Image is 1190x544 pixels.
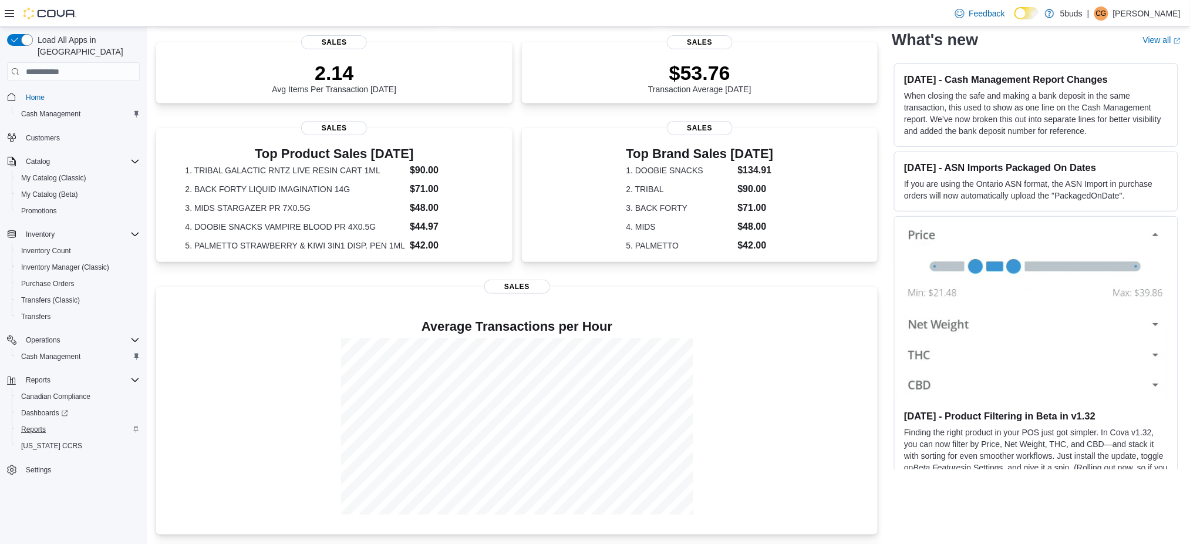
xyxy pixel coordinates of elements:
button: Cash Management [12,348,144,365]
p: If you are using the Ontario ASN format, the ASN Import in purchase orders will now automatically... [904,178,1168,202]
a: View allExternal link [1143,35,1181,45]
a: [US_STATE] CCRS [16,439,87,453]
span: My Catalog (Classic) [21,173,86,183]
span: Customers [21,130,140,145]
span: My Catalog (Classic) [16,171,140,185]
button: Reports [12,421,144,438]
a: Inventory Count [16,244,76,258]
span: Inventory Manager (Classic) [16,260,140,274]
dd: $44.97 [410,220,483,234]
span: Sales [301,121,367,135]
h4: Average Transactions per Hour [166,320,868,334]
span: Sales [484,280,550,294]
a: Dashboards [12,405,144,421]
span: Catalog [21,155,140,169]
span: Inventory [21,227,140,241]
span: Reports [21,373,140,387]
h3: Top Brand Sales [DATE] [626,147,774,161]
a: Customers [21,131,65,145]
dd: $134.91 [738,163,774,177]
nav: Complex example [7,83,140,509]
span: Cash Management [16,350,140,364]
h3: Top Product Sales [DATE] [185,147,483,161]
button: Transfers (Classic) [12,292,144,308]
button: Promotions [12,203,144,219]
span: Promotions [21,206,57,216]
span: Inventory Count [21,246,71,256]
dd: $42.00 [738,239,774,253]
a: Cash Management [16,350,85,364]
span: Feedback [969,8,1005,19]
span: Cash Management [21,352,80,361]
span: Customers [26,133,60,143]
span: Dashboards [16,406,140,420]
span: Canadian Compliance [16,389,140,404]
span: Transfers [16,310,140,324]
span: Transfers (Classic) [21,295,80,305]
span: Reports [21,425,46,434]
button: Home [2,88,144,105]
button: Canadian Compliance [12,388,144,405]
div: Cheyanne Gauthier [1094,6,1108,21]
p: 5buds [1060,6,1083,21]
dt: 4. DOOBIE SNACKS VAMPIRE BLOOD PR 4X0.5G [185,221,405,233]
a: Dashboards [16,406,73,420]
button: Purchase Orders [12,276,144,292]
a: Settings [21,463,56,477]
button: My Catalog (Beta) [12,186,144,203]
div: Avg Items Per Transaction [DATE] [272,61,396,94]
span: Inventory [26,230,55,239]
span: My Catalog (Beta) [16,187,140,202]
input: Dark Mode [1014,7,1039,19]
button: Reports [2,372,144,388]
span: Operations [21,333,140,347]
span: Home [21,89,140,104]
button: Inventory [2,226,144,243]
h3: [DATE] - Cash Management Report Changes [904,73,1168,85]
span: Reports [16,422,140,436]
span: Sales [301,35,367,49]
a: Inventory Manager (Classic) [16,260,114,274]
p: [PERSON_NAME] [1113,6,1181,21]
button: [US_STATE] CCRS [12,438,144,454]
span: Dashboards [21,408,68,418]
button: My Catalog (Classic) [12,170,144,186]
span: Sales [667,35,733,49]
a: Reports [16,422,50,436]
button: Reports [21,373,55,387]
button: Catalog [2,153,144,170]
h2: What's new [892,31,978,49]
a: Transfers (Classic) [16,293,85,307]
a: Transfers [16,310,55,324]
dd: $71.00 [738,201,774,215]
p: 2.14 [272,61,396,85]
button: Operations [2,332,144,348]
span: Cash Management [21,109,80,119]
button: Transfers [12,308,144,325]
span: Load All Apps in [GEOGRAPHIC_DATA] [33,34,140,58]
span: Sales [667,121,733,135]
a: Canadian Compliance [16,389,95,404]
dd: $48.00 [738,220,774,234]
button: Catalog [21,155,55,169]
button: Inventory Count [12,243,144,259]
dt: 3. MIDS STARGAZER PR 7X0.5G [185,202,405,214]
button: Cash Management [12,106,144,122]
a: Promotions [16,204,62,218]
dt: 2. TRIBAL [626,183,733,195]
dt: 5. PALMETTO STRAWBERRY & KIWI 3IN1 DISP. PEN 1ML [185,240,405,251]
a: Cash Management [16,107,85,121]
span: Transfers [21,312,50,321]
dd: $42.00 [410,239,483,253]
span: Settings [26,465,51,475]
p: When closing the safe and making a bank deposit in the same transaction, this used to show as one... [904,90,1168,137]
span: Catalog [26,157,50,166]
button: Operations [21,333,65,347]
button: Inventory Manager (Classic) [12,259,144,276]
span: [US_STATE] CCRS [21,441,82,451]
dt: 2. BACK FORTY LIQUID IMAGINATION 14G [185,183,405,195]
dd: $48.00 [410,201,483,215]
svg: External link [1174,37,1181,44]
dt: 3. BACK FORTY [626,202,733,214]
